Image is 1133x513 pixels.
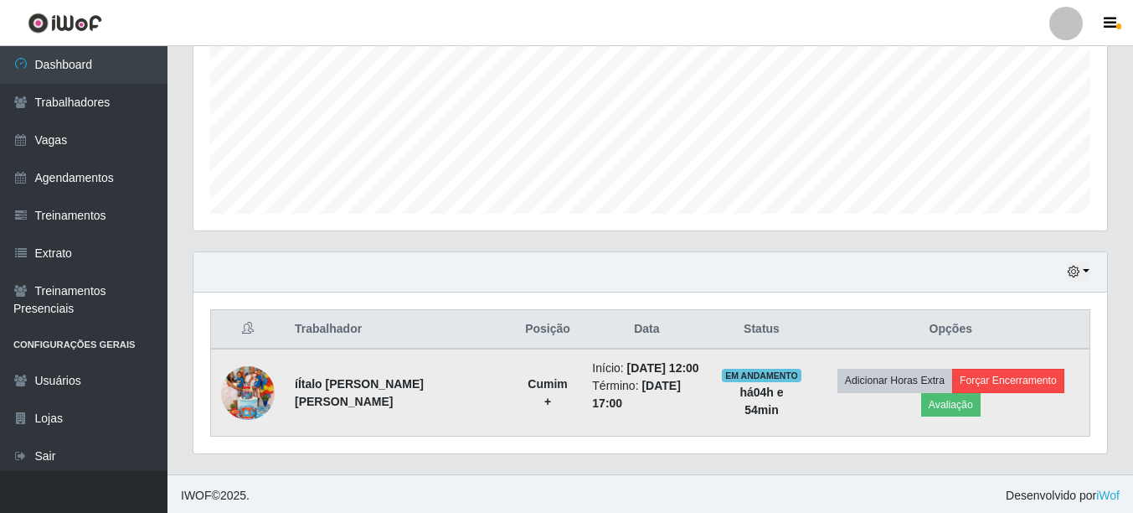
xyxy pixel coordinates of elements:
[528,377,567,408] strong: Cumim +
[921,393,981,417] button: Avaliação
[513,310,583,350] th: Posição
[582,310,711,350] th: Data
[592,377,701,412] li: Término:
[285,310,513,350] th: Trabalhador
[1006,487,1120,505] span: Desenvolvido por
[722,369,801,382] span: EM ANDAMENTO
[837,369,952,392] button: Adicionar Horas Extra
[592,360,701,377] li: Início:
[627,361,699,375] time: [DATE] 12:00
[28,13,102,34] img: CoreUI Logo
[1096,489,1120,502] a: iWof
[295,377,424,408] strong: íÍtalo [PERSON_NAME] [PERSON_NAME]
[711,310,811,350] th: Status
[739,386,783,417] strong: há 04 h e 54 min
[181,487,250,505] span: © 2025 .
[952,369,1064,392] button: Forçar Encerramento
[221,345,275,441] img: 1747062171782.jpeg
[812,310,1090,350] th: Opções
[181,489,212,502] span: IWOF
